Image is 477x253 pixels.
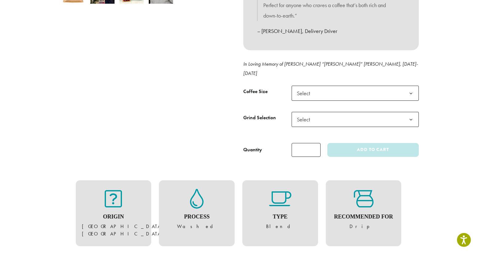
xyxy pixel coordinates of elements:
figure: Washed [165,189,228,230]
figure: [GEOGRAPHIC_DATA], [GEOGRAPHIC_DATA] [82,189,145,238]
h4: Recommended For [332,214,395,220]
figure: Blend [249,189,312,230]
label: Coffee Size [243,87,292,96]
h4: Type [249,214,312,220]
p: – [PERSON_NAME], Delivery Driver [257,26,405,36]
h4: Process [165,214,228,220]
span: Select [292,112,419,127]
span: Select [294,87,316,99]
h4: Origin [82,214,145,220]
em: In Loving Memory of [PERSON_NAME] “[PERSON_NAME]” [PERSON_NAME], [DATE]-[DATE] [243,61,418,76]
button: Add to cart [327,143,418,157]
div: Quantity [243,146,262,153]
label: Grind Selection [243,113,292,122]
input: Product quantity [292,143,321,157]
span: Select [294,113,316,125]
span: Select [292,86,419,101]
figure: Drip [332,189,395,230]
